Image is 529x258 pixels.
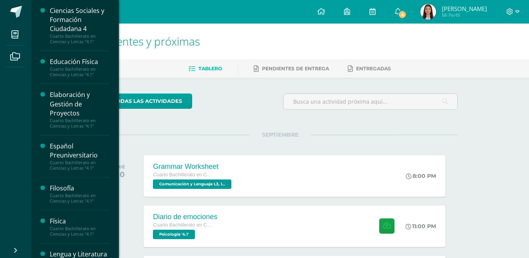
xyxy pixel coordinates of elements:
[50,90,109,117] div: Elaboración y Gestión de Proyectos
[50,118,109,129] div: Cuarto Bachillerato en Ciencias y Letras "4.1"
[50,217,109,237] a: FísicaCuarto Bachillerato en Ciencias y Letras "4.1"
[262,66,329,71] span: Pendientes de entrega
[198,66,222,71] span: Tablero
[153,230,195,239] span: Psicología '4.1'
[442,5,487,13] span: [PERSON_NAME]
[41,34,200,49] span: Actividades recientes y próximas
[50,184,109,193] div: Filosofía
[442,12,487,18] span: Mi Perfil
[153,222,212,228] span: Cuarto Bachillerato en Ciencias y Letras
[153,163,233,171] div: Grammar Worksheet
[50,160,109,171] div: Cuarto Bachillerato en Ciencias y Letras "4.1"
[50,90,109,128] a: Elaboración y Gestión de ProyectosCuarto Bachillerato en Ciencias y Letras "4.1"
[50,217,109,226] div: Física
[50,142,109,160] div: Español Preuniversitario
[50,226,109,237] div: Cuarto Bachillerato en Ciencias y Letras "4.1"
[50,57,109,66] div: Educación Física
[50,184,109,204] a: FilosofíaCuarto Bachillerato en Ciencias y Letras "4.1"
[420,4,436,20] img: d9dfd8af4e0c5f361723b431b4e612dc.png
[398,10,407,19] span: 4
[50,6,109,33] div: Ciencias Sociales y Formación Ciudadana 4
[356,66,391,71] span: Entregadas
[284,94,457,109] input: Busca una actividad próxima aquí...
[153,172,212,177] span: Cuarto Bachillerato en Ciencias y Letras
[50,33,109,44] div: Cuarto Bachillerato en Ciencias y Letras "4.1"
[153,179,231,189] span: Comunicación y Lenguaje L3, Inglés 4 'Inglés - Intermedio "A"'
[50,66,109,77] div: Cuarto Bachillerato en Ciencias y Letras "4.1"
[249,131,311,138] span: SEPTIEMBRE
[50,6,109,44] a: Ciencias Sociales y Formación Ciudadana 4Cuarto Bachillerato en Ciencias y Letras "4.1"
[103,93,192,109] a: todas las Actividades
[153,213,217,221] div: Diario de emociones
[406,172,436,179] div: 8:00 PM
[189,62,222,75] a: Tablero
[116,164,125,170] div: MIÉ
[50,142,109,171] a: Español PreuniversitarioCuarto Bachillerato en Ciencias y Letras "4.1"
[254,62,329,75] a: Pendientes de entrega
[405,223,436,230] div: 11:00 PM
[348,62,391,75] a: Entregadas
[116,170,125,179] div: 10
[50,193,109,204] div: Cuarto Bachillerato en Ciencias y Letras "4.1"
[50,57,109,77] a: Educación FísicaCuarto Bachillerato en Ciencias y Letras "4.1"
